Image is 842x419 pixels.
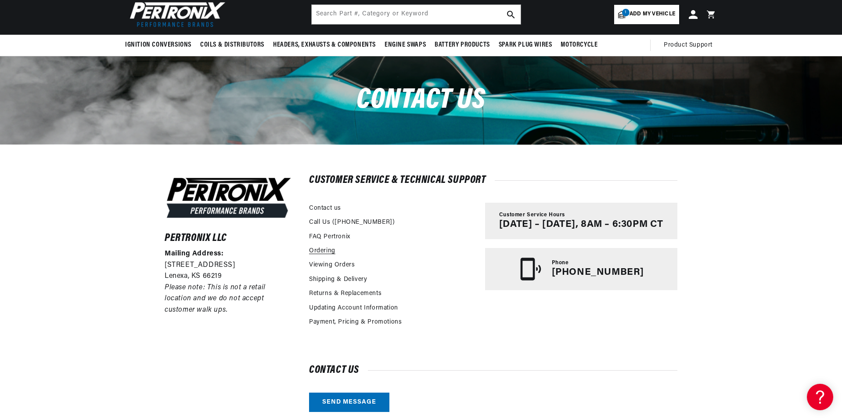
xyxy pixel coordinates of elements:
[435,40,490,50] span: Battery Products
[309,246,335,256] a: Ordering
[309,317,402,327] a: Payment, Pricing & Promotions
[499,40,552,50] span: Spark Plug Wires
[622,9,630,16] span: 1
[556,35,602,55] summary: Motorcycle
[269,35,380,55] summary: Headers, Exhausts & Components
[664,35,717,56] summary: Product Support
[309,204,341,213] a: Contact us
[309,393,389,412] a: Send message
[200,40,264,50] span: Coils & Distributors
[309,232,350,242] a: FAQ Pertronix
[356,86,486,115] span: Contact us
[380,35,430,55] summary: Engine Swaps
[561,40,597,50] span: Motorcycle
[494,35,557,55] summary: Spark Plug Wires
[501,5,521,24] button: search button
[614,5,679,24] a: 1Add my vehicle
[385,40,426,50] span: Engine Swaps
[196,35,269,55] summary: Coils & Distributors
[165,260,293,271] p: [STREET_ADDRESS]
[273,40,376,50] span: Headers, Exhausts & Components
[485,248,677,290] a: Phone [PHONE_NUMBER]
[309,275,367,284] a: Shipping & Delivery
[125,35,196,55] summary: Ignition Conversions
[499,211,565,219] span: Customer Service Hours
[499,219,663,230] p: [DATE] – [DATE], 8AM – 6:30PM CT
[125,40,191,50] span: Ignition Conversions
[309,260,355,270] a: Viewing Orders
[552,267,644,278] p: [PHONE_NUMBER]
[309,289,381,299] a: Returns & Replacements
[165,250,224,257] strong: Mailing Address:
[309,176,677,185] h2: Customer Service & Technical Support
[309,366,677,375] h2: Contact us
[165,284,266,313] em: Please note: This is not a retail location and we do not accept customer walk ups.
[165,234,293,243] h6: Pertronix LLC
[552,259,569,267] span: Phone
[309,303,398,313] a: Updating Account Information
[312,5,521,24] input: Search Part #, Category or Keyword
[165,271,293,282] p: Lenexa, KS 66219
[309,218,395,227] a: Call Us ([PHONE_NUMBER])
[430,35,494,55] summary: Battery Products
[664,40,712,50] span: Product Support
[630,10,675,18] span: Add my vehicle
